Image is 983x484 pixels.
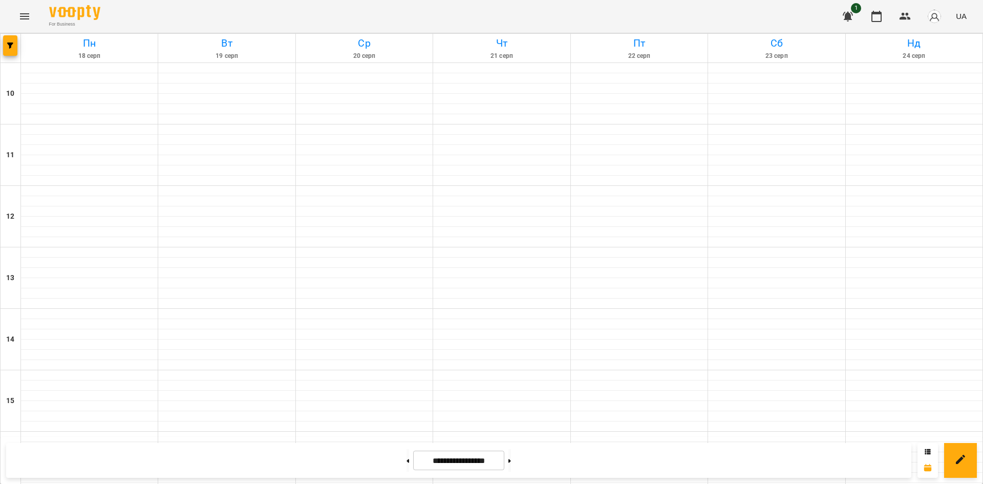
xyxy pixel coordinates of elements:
h6: 21 серп [435,51,568,61]
h6: 23 серп [710,51,843,61]
h6: Пт [572,35,706,51]
h6: 22 серп [572,51,706,61]
button: Menu [12,4,37,29]
span: UA [956,11,967,22]
h6: Нд [847,35,981,51]
h6: 13 [6,272,14,284]
h6: 15 [6,395,14,407]
span: For Business [49,21,100,28]
h6: 20 серп [297,51,431,61]
h6: 14 [6,334,14,345]
span: 1 [851,3,861,13]
h6: 19 серп [160,51,293,61]
h6: 18 серп [23,51,156,61]
h6: Вт [160,35,293,51]
h6: 12 [6,211,14,222]
h6: 10 [6,88,14,99]
h6: Сб [710,35,843,51]
h6: 11 [6,150,14,161]
button: UA [952,7,971,26]
h6: Ср [297,35,431,51]
img: Voopty Logo [49,5,100,20]
h6: Пн [23,35,156,51]
h6: 24 серп [847,51,981,61]
img: avatar_s.png [927,9,942,24]
h6: Чт [435,35,568,51]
